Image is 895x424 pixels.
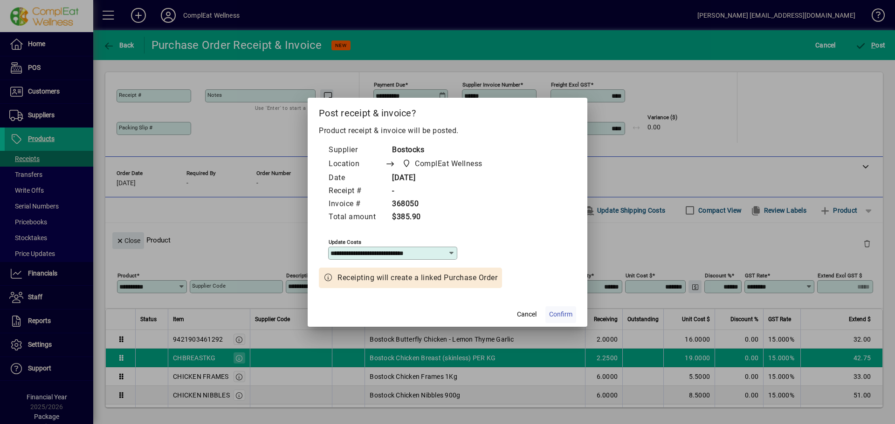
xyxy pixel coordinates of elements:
[385,211,500,224] td: $385.90
[549,310,572,319] span: Confirm
[328,157,385,172] td: Location
[385,198,500,211] td: 368050
[328,198,385,211] td: Invoice #
[328,144,385,157] td: Supplier
[337,272,497,283] span: Receipting will create a linked Purchase Order
[308,98,587,125] h2: Post receipt & invoice?
[328,211,385,224] td: Total amount
[415,158,482,169] span: ComplEat Wellness
[385,144,500,157] td: Bostocks
[512,306,542,323] button: Cancel
[328,172,385,185] td: Date
[328,185,385,198] td: Receipt #
[517,310,537,319] span: Cancel
[329,238,361,245] mat-label: Update costs
[319,125,576,136] p: Product receipt & invoice will be posted.
[399,157,486,170] span: ComplEat Wellness
[545,306,576,323] button: Confirm
[385,172,500,185] td: [DATE]
[385,185,500,198] td: -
